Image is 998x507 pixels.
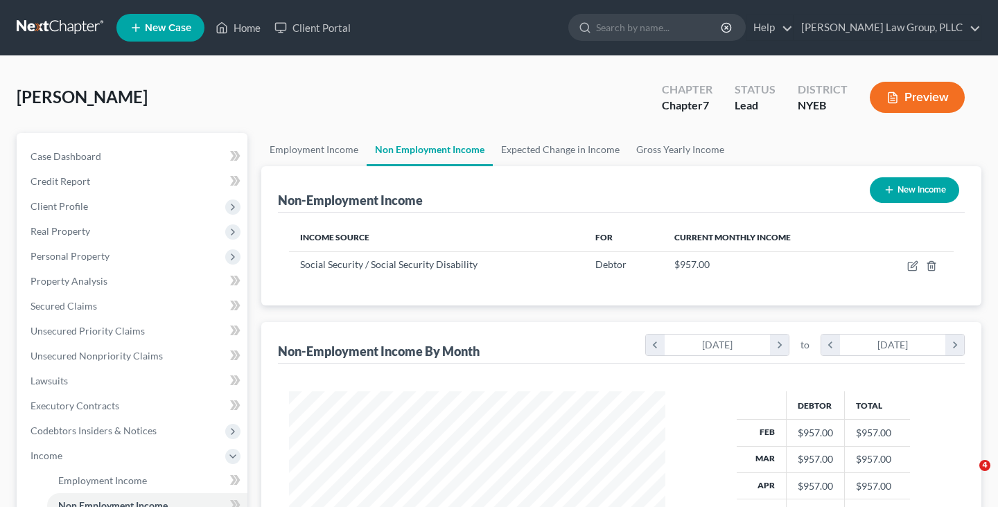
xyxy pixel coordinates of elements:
[945,335,964,355] i: chevron_right
[19,368,247,393] a: Lawsuits
[596,15,723,40] input: Search by name...
[674,232,791,242] span: Current Monthly Income
[737,420,787,446] th: Feb
[703,98,709,112] span: 7
[30,200,88,212] span: Client Profile
[845,446,910,472] td: $957.00
[209,15,268,40] a: Home
[798,98,848,114] div: NYEB
[30,375,68,386] span: Lawsuits
[367,133,493,166] a: Non Employment Income
[665,335,771,355] div: [DATE]
[145,23,191,33] span: New Case
[737,472,787,499] th: Apr
[951,460,984,493] iframe: Intercom live chat
[798,479,833,493] div: $957.00
[300,232,369,242] span: Income Source
[845,420,910,446] td: $957.00
[268,15,358,40] a: Client Portal
[30,450,62,461] span: Income
[47,468,247,493] a: Employment Income
[800,338,809,352] span: to
[845,391,910,419] th: Total
[735,82,776,98] div: Status
[19,294,247,319] a: Secured Claims
[30,300,97,312] span: Secured Claims
[19,169,247,194] a: Credit Report
[870,82,965,113] button: Preview
[30,425,157,436] span: Codebtors Insiders & Notices
[595,232,613,242] span: For
[30,400,119,411] span: Executory Contracts
[737,446,787,472] th: Mar
[30,325,145,337] span: Unsecured Priority Claims
[493,133,628,166] a: Expected Change in Income
[30,225,90,237] span: Real Property
[300,258,478,270] span: Social Security / Social Security Disability
[19,344,247,368] a: Unsecured Nonpriority Claims
[770,335,789,355] i: chevron_right
[628,133,733,166] a: Gross Yearly Income
[798,82,848,98] div: District
[30,175,90,187] span: Credit Report
[840,335,946,355] div: [DATE]
[798,426,833,440] div: $957.00
[30,250,110,262] span: Personal Property
[58,474,147,486] span: Employment Income
[646,335,665,355] i: chevron_left
[19,393,247,418] a: Executory Contracts
[794,15,981,40] a: [PERSON_NAME] Law Group, PLLC
[746,15,793,40] a: Help
[845,472,910,499] td: $957.00
[821,335,840,355] i: chevron_left
[798,452,833,466] div: $957.00
[662,98,712,114] div: Chapter
[735,98,776,114] div: Lead
[19,269,247,294] a: Property Analysis
[19,319,247,344] a: Unsecured Priority Claims
[30,150,101,162] span: Case Dashboard
[595,258,627,270] span: Debtor
[870,177,959,203] button: New Income
[787,391,845,419] th: Debtor
[17,87,148,107] span: [PERSON_NAME]
[30,275,107,287] span: Property Analysis
[662,82,712,98] div: Chapter
[261,133,367,166] a: Employment Income
[979,460,990,471] span: 4
[19,144,247,169] a: Case Dashboard
[30,350,163,362] span: Unsecured Nonpriority Claims
[278,343,480,359] div: Non-Employment Income By Month
[278,192,423,208] div: Non-Employment Income
[674,258,710,270] span: $957.00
